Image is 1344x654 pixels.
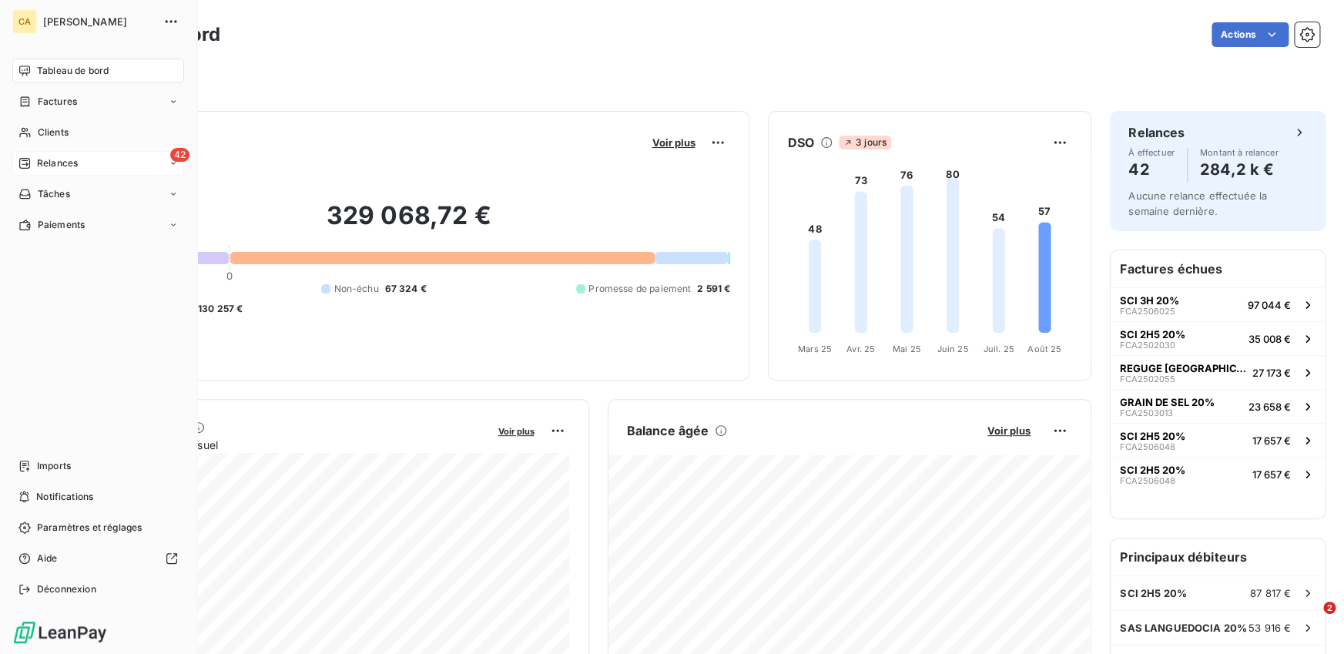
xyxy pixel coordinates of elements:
[12,59,184,83] a: Tableau de bord
[627,421,709,440] h6: Balance âgée
[37,552,58,565] span: Aide
[1027,344,1061,354] tspan: Août 25
[1292,602,1329,639] iframe: Intercom live chat
[983,424,1035,438] button: Voir plus
[1212,22,1289,47] button: Actions
[1111,389,1325,423] button: GRAIN DE SEL 20%FCA250301323 658 €
[36,490,93,504] span: Notifications
[893,344,921,354] tspan: Mai 25
[1120,396,1215,408] span: GRAIN DE SEL 20%
[1120,476,1175,485] span: FCA2506048
[12,120,184,145] a: Clients
[37,64,109,78] span: Tableau de bord
[1252,434,1291,447] span: 17 657 €
[1120,464,1185,476] span: SCI 2H5 20%
[12,151,184,176] a: 42Relances
[787,133,813,152] h6: DSO
[38,218,85,232] span: Paiements
[1323,602,1336,614] span: 2
[12,89,184,114] a: Factures
[12,620,108,645] img: Logo LeanPay
[1120,622,1247,634] span: SAS LANGUEDOCIA 20%
[12,9,37,34] div: CA
[697,282,730,296] span: 2 591 €
[1111,287,1325,321] button: SCI 3H 20%FCA250602597 044 €
[38,187,70,201] span: Tâches
[226,270,233,282] span: 0
[1120,408,1173,418] span: FCA2503013
[12,182,184,206] a: Tâches
[987,424,1031,437] span: Voir plus
[1120,362,1246,374] span: REGUGE [GEOGRAPHIC_DATA] 20%
[385,282,427,296] span: 67 324 €
[1250,587,1291,599] span: 87 817 €
[1120,442,1175,451] span: FCA2506048
[1120,430,1185,442] span: SCI 2H5 20%
[1128,157,1175,182] h4: 42
[1120,307,1175,316] span: FCA2506025
[1120,587,1187,599] span: SCI 2H5 20%
[37,521,142,535] span: Paramètres et réglages
[1120,294,1179,307] span: SCI 3H 20%
[12,454,184,478] a: Imports
[193,302,243,316] span: -130 257 €
[1128,189,1267,217] span: Aucune relance effectuée la semaine dernière.
[1252,367,1291,379] span: 27 173 €
[652,136,695,149] span: Voir plus
[1248,333,1291,345] span: 35 008 €
[12,546,184,571] a: Aide
[1111,250,1325,287] h6: Factures échues
[846,344,875,354] tspan: Avr. 25
[937,344,969,354] tspan: Juin 25
[87,437,488,453] span: Chiffre d'affaires mensuel
[1120,340,1175,350] span: FCA2502030
[1120,328,1185,340] span: SCI 2H5 20%
[1248,622,1291,634] span: 53 916 €
[43,15,154,28] span: [PERSON_NAME]
[647,136,699,149] button: Voir plus
[333,282,378,296] span: Non-échu
[1111,321,1325,355] button: SCI 2H5 20%FCA250203035 008 €
[1111,355,1325,389] button: REGUGE [GEOGRAPHIC_DATA] 20%FCA250205527 173 €
[494,424,539,438] button: Voir plus
[1200,157,1279,182] h4: 284,2 k €
[1111,538,1325,575] h6: Principaux débiteurs
[1200,148,1279,157] span: Montant à relancer
[87,200,730,247] h2: 329 068,72 €
[37,459,71,473] span: Imports
[1252,468,1291,481] span: 17 657 €
[984,344,1014,354] tspan: Juil. 25
[170,148,189,162] span: 42
[1248,401,1291,413] span: 23 658 €
[12,213,184,237] a: Paiements
[1248,299,1291,311] span: 97 044 €
[588,282,691,296] span: Promesse de paiement
[1128,148,1175,157] span: À effectuer
[38,95,77,109] span: Factures
[1128,123,1185,142] h6: Relances
[37,156,78,170] span: Relances
[37,582,96,596] span: Déconnexion
[38,126,69,139] span: Clients
[798,344,832,354] tspan: Mars 25
[12,515,184,540] a: Paramètres et réglages
[1111,423,1325,457] button: SCI 2H5 20%FCA250604817 657 €
[1120,374,1175,384] span: FCA2502055
[1111,457,1325,491] button: SCI 2H5 20%FCA250604817 657 €
[498,426,535,437] span: Voir plus
[839,136,891,149] span: 3 jours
